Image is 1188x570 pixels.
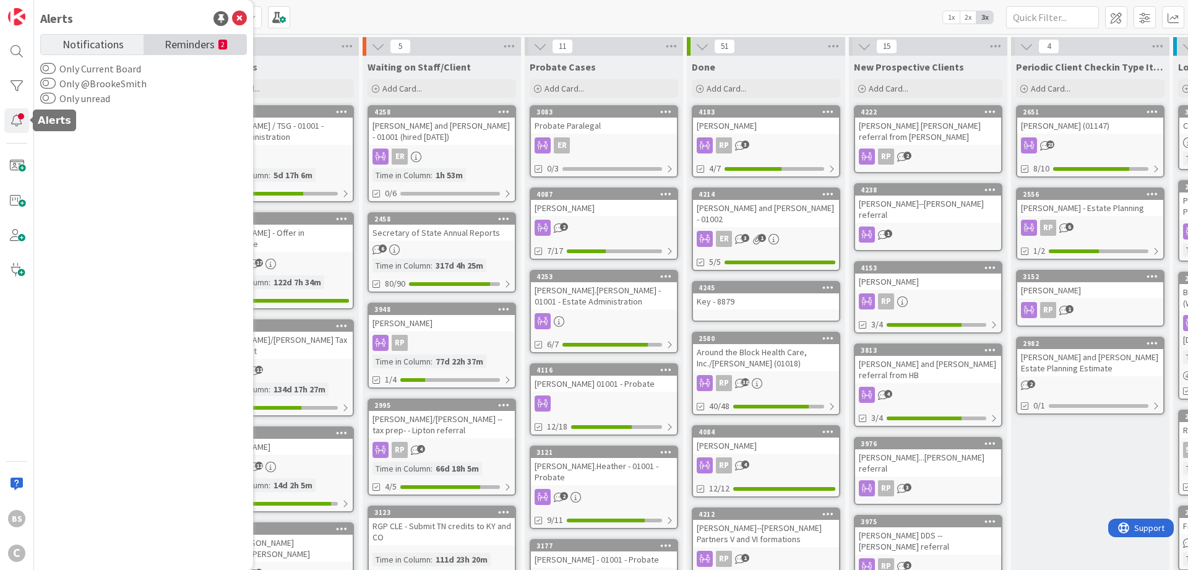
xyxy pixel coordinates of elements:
[741,234,749,242] span: 3
[1017,338,1163,349] div: 2982
[369,442,515,458] div: RP
[709,400,730,413] span: 40/48
[878,293,894,309] div: RP
[547,162,559,175] span: 0/3
[8,8,25,25] img: Visit kanbanzone.com
[369,507,515,545] div: 3123RGP CLE - Submit TN credits to KY and CO
[741,460,749,469] span: 4
[861,346,1001,355] div: 3813
[693,375,839,391] div: RP
[855,438,1001,449] div: 3976
[536,108,677,116] div: 3083
[854,61,964,73] span: New Prospective Clients
[207,428,353,439] div: 2618
[693,457,839,473] div: RP
[855,262,1001,290] div: 4153[PERSON_NAME]
[255,366,263,374] span: 11
[374,305,515,314] div: 3948
[369,304,515,315] div: 3948
[369,400,515,411] div: 2995
[207,321,353,359] div: 2594[PERSON_NAME]/[PERSON_NAME] Tax Assessment
[207,214,353,225] div: 2720
[269,478,270,492] span: :
[536,272,677,281] div: 4253
[531,200,677,216] div: [PERSON_NAME]
[40,92,56,105] button: Only unread
[531,551,677,568] div: [PERSON_NAME] - 01001 - Probate
[855,196,1001,223] div: [PERSON_NAME]--[PERSON_NAME] referral
[207,225,353,252] div: [PERSON_NAME] - Offer in Compromise
[1017,220,1163,236] div: RP
[943,11,960,24] span: 1x
[212,429,353,438] div: 2618
[1017,271,1163,298] div: 3152[PERSON_NAME]
[62,35,124,52] span: Notifications
[741,554,749,562] span: 1
[693,282,839,309] div: 4245Key - 8879
[855,480,1001,496] div: RP
[8,545,25,562] div: C
[207,332,353,359] div: [PERSON_NAME]/[PERSON_NAME] Tax Assessment
[212,322,353,330] div: 2594
[531,118,677,134] div: Probate Paralegal
[693,344,839,371] div: Around the Block Health Care, Inc./[PERSON_NAME] (01018)
[431,355,433,368] span: :
[693,118,839,134] div: [PERSON_NAME]
[531,271,677,282] div: 4253
[1065,305,1074,313] span: 1
[536,542,677,550] div: 3177
[692,61,715,73] span: Done
[741,140,749,149] span: 3
[855,345,1001,356] div: 3813
[536,366,677,374] div: 4116
[693,200,839,227] div: [PERSON_NAME] and [PERSON_NAME] - 01002
[1033,244,1045,257] span: 1/2
[855,516,1001,555] div: 3975[PERSON_NAME] DDS -- [PERSON_NAME] referral
[699,108,839,116] div: 4183
[861,186,1001,194] div: 4238
[693,438,839,454] div: [PERSON_NAME]
[1023,339,1163,348] div: 2982
[693,137,839,153] div: RP
[709,162,721,175] span: 4/7
[693,520,839,547] div: [PERSON_NAME]--[PERSON_NAME] Partners V and VI formations
[861,439,1001,448] div: 3976
[693,333,839,344] div: 2580
[878,480,894,496] div: RP
[269,275,270,289] span: :
[1023,190,1163,199] div: 2556
[207,106,353,118] div: 3108
[212,525,353,533] div: 1055
[431,553,433,566] span: :
[372,462,431,475] div: Time in Column
[1023,272,1163,281] div: 3152
[741,378,749,386] span: 38
[385,277,405,290] span: 80/90
[693,509,839,520] div: 4212
[855,449,1001,477] div: [PERSON_NAME]...[PERSON_NAME] referral
[207,321,353,332] div: 2594
[369,507,515,518] div: 3123
[372,355,431,368] div: Time in Column
[903,152,911,160] span: 2
[547,338,559,351] span: 6/7
[855,527,1001,555] div: [PERSON_NAME] DDS -- [PERSON_NAME] referral
[374,508,515,517] div: 3123
[699,283,839,292] div: 4245
[855,106,1001,118] div: 4222
[530,61,596,73] span: Probate Cases
[40,9,73,28] div: Alerts
[433,462,482,475] div: 66d 18h 5m
[707,83,746,94] span: Add Card...
[1017,349,1163,376] div: [PERSON_NAME] and [PERSON_NAME] Estate Planning Estimate
[1016,61,1164,73] span: Periodic Client Checkin Type Items
[431,462,433,475] span: :
[1017,106,1163,118] div: 2651
[1017,189,1163,200] div: 2556
[884,230,892,238] span: 1
[960,11,976,24] span: 2x
[855,184,1001,196] div: 4238
[1046,140,1054,149] span: 23
[433,553,491,566] div: 111d 23h 20m
[1040,220,1056,236] div: RP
